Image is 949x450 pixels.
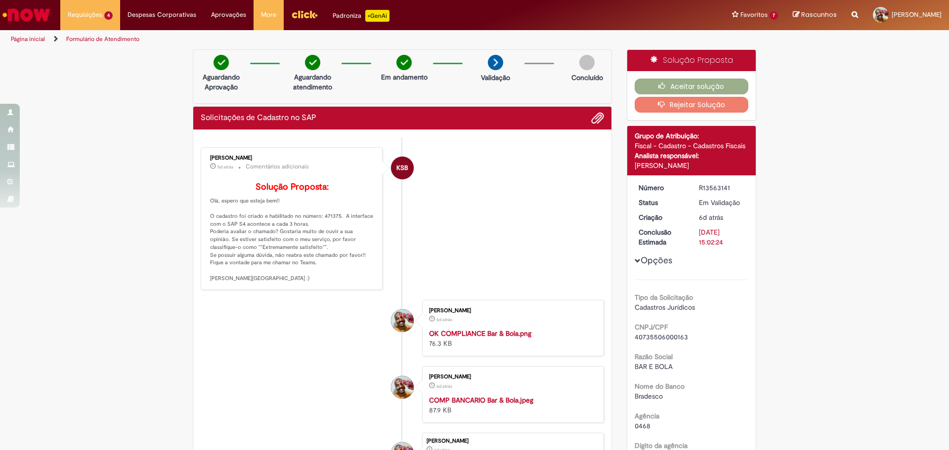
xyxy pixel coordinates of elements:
[699,198,745,207] div: Em Validação
[210,182,375,283] p: Olá, espero que esteja bem!! O cadastro foi criado e habilitado no número: 471375. A interface co...
[214,55,229,70] img: check-circle-green.png
[429,395,594,415] div: 87.9 KB
[770,11,778,20] span: 7
[11,35,45,43] a: Página inicial
[579,55,595,70] img: img-circle-grey.png
[289,72,337,92] p: Aguardando atendimento
[217,164,233,170] span: 5d atrás
[429,328,594,348] div: 76.3 KB
[201,114,316,123] h2: Solicitações de Cadastro no SAP Histórico de tíquete
[631,198,692,207] dt: Status
[436,317,452,323] time: 24/09/2025 14:02:16
[793,10,837,20] a: Rascunhos
[635,382,685,391] b: Nome do Banco
[391,157,414,179] div: Karina Santos Barboza
[699,213,723,222] span: 6d atrás
[699,183,745,193] div: R13563141
[635,131,749,141] div: Grupo de Atribuição:
[892,10,942,19] span: [PERSON_NAME]
[7,30,625,48] ul: Trilhas de página
[635,392,663,401] span: Bradesco
[396,55,412,70] img: check-circle-green.png
[635,161,749,170] div: [PERSON_NAME]
[436,317,452,323] span: 6d atrás
[635,441,688,450] b: Dígito da agência
[635,97,749,113] button: Rejeitar Solução
[591,112,604,124] button: Adicionar anexos
[699,227,745,247] div: [DATE] 15:02:24
[635,141,749,151] div: Fiscal - Cadastro - Cadastros Fiscais
[429,396,533,405] a: COMP BANCARIO Bar & Bola.jpeg
[429,308,594,314] div: [PERSON_NAME]
[210,155,375,161] div: [PERSON_NAME]
[635,151,749,161] div: Analista responsável:
[391,376,414,399] div: Emerson Borges De Souza
[246,163,309,171] small: Comentários adicionais
[699,212,745,222] div: 24/09/2025 14:02:20
[631,212,692,222] dt: Criação
[291,7,318,22] img: click_logo_yellow_360x200.png
[427,438,599,444] div: [PERSON_NAME]
[436,383,452,389] time: 24/09/2025 14:00:44
[635,323,668,331] b: CNPJ/CPF
[66,35,139,43] a: Formulário de Atendimento
[256,181,329,193] b: Solução Proposta:
[429,329,531,338] a: OK COMPLIANCE Bar & Bola.png
[381,72,428,82] p: Em andamento
[128,10,196,20] span: Despesas Corporativas
[68,10,102,20] span: Requisições
[635,421,650,430] span: 0468
[217,164,233,170] time: 25/09/2025 13:57:56
[391,309,414,332] div: Emerson Borges De Souza
[429,374,594,380] div: [PERSON_NAME]
[488,55,503,70] img: arrow-next.png
[635,352,673,361] b: Razão Social
[197,72,245,92] p: Aguardando Aprovação
[305,55,320,70] img: check-circle-green.png
[261,10,276,20] span: More
[1,5,52,25] img: ServiceNow
[635,79,749,94] button: Aceitar solução
[635,362,673,371] span: BAR E BOLA
[631,227,692,247] dt: Conclusão Estimada
[571,73,603,82] p: Concluído
[436,383,452,389] span: 6d atrás
[627,50,756,71] div: Solução Proposta
[699,213,723,222] time: 24/09/2025 14:02:20
[365,10,389,22] p: +GenAi
[211,10,246,20] span: Aprovações
[635,303,695,312] span: Cadastros Jurídicos
[801,10,837,19] span: Rascunhos
[635,411,659,420] b: Agência
[635,332,688,341] span: 40735506000163
[104,11,113,20] span: 4
[740,10,768,20] span: Favoritos
[396,156,408,180] span: KSB
[333,10,389,22] div: Padroniza
[635,293,693,302] b: Tipo da Solicitação
[631,183,692,193] dt: Número
[481,73,510,82] p: Validação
